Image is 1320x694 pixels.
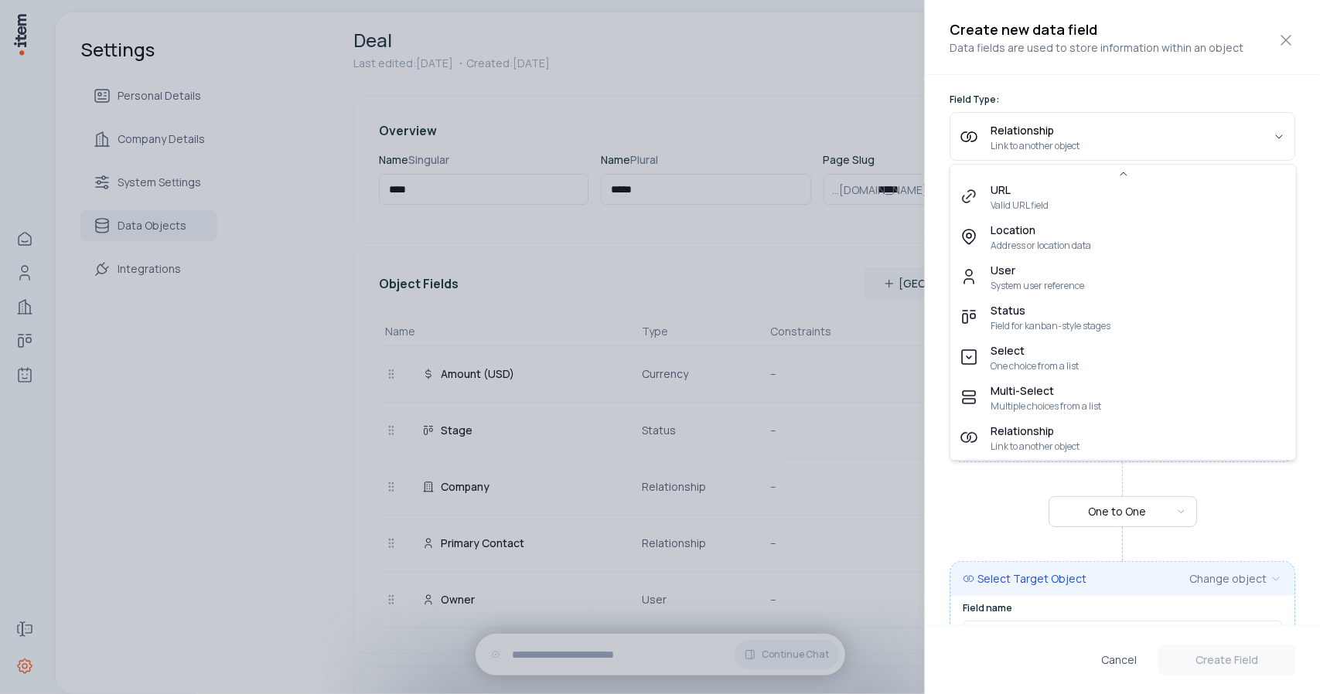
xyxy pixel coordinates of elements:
[991,240,1091,252] span: Address or location data
[991,261,1084,280] span: User
[991,382,1101,400] span: Multi-Select
[991,181,1049,199] span: URL
[991,360,1079,373] span: One choice from a list
[991,199,1049,212] span: Valid URL field
[991,301,1110,320] span: Status
[991,221,1091,240] span: Location
[991,280,1084,292] span: System user reference
[991,342,1079,360] span: Select
[991,320,1110,332] span: Field for kanban-style stages
[991,422,1080,441] span: Relationship
[991,400,1101,413] span: Multiple choices from a list
[991,441,1080,453] span: Link to another object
